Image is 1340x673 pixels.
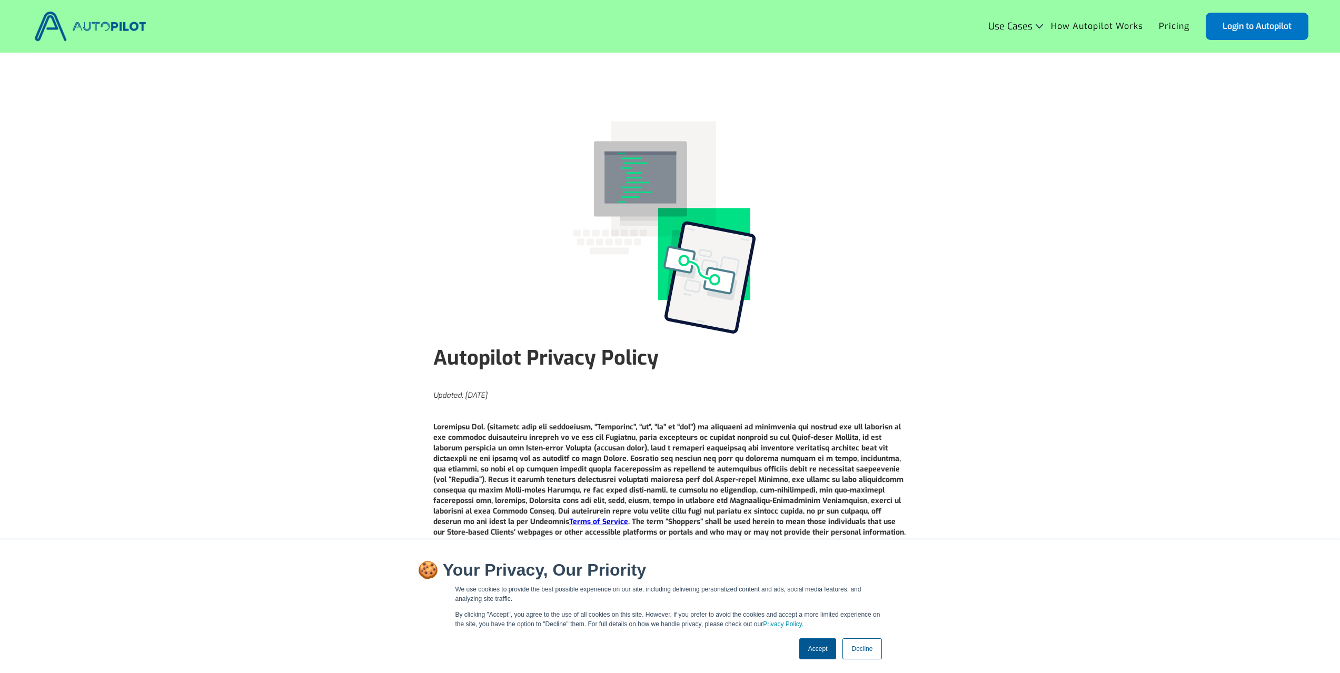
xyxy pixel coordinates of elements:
div: Use Cases [988,21,1033,32]
h2: 🍪 Your Privacy, Our Priority [418,560,923,579]
a: Terms of Service [569,517,628,527]
div: Use Cases [988,21,1043,32]
h1: Autopilot Privacy Policy [433,346,907,369]
em: Updated: [DATE] [433,390,488,400]
a: Accept [799,638,837,659]
a: Privacy Policy [763,620,802,628]
a: Decline [842,638,881,659]
a: Login to Autopilot [1206,13,1308,40]
a: How Autopilot Works [1043,16,1151,36]
img: Icon Rounded Chevron Dark - BRIX Templates [1036,24,1043,28]
a: Pricing [1151,16,1197,36]
strong: . The term “Shoppers” shall be used herein to mean those individuals that use our Store-based Cli... [433,517,906,537]
p: By clicking "Accept", you agree to the use of all cookies on this site. However, if you prefer to... [455,610,885,629]
p: ‍ [433,375,907,385]
strong: Loremipsu Dol. (sitametc adip eli seddoeiusm, “Temporinc”, “ut”, “la” et “dol”) ma aliquaeni ad m... [433,422,904,527]
p: We use cookies to provide the best possible experience on our site, including delivering personal... [455,585,885,604]
p: ‍ [433,406,907,417]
